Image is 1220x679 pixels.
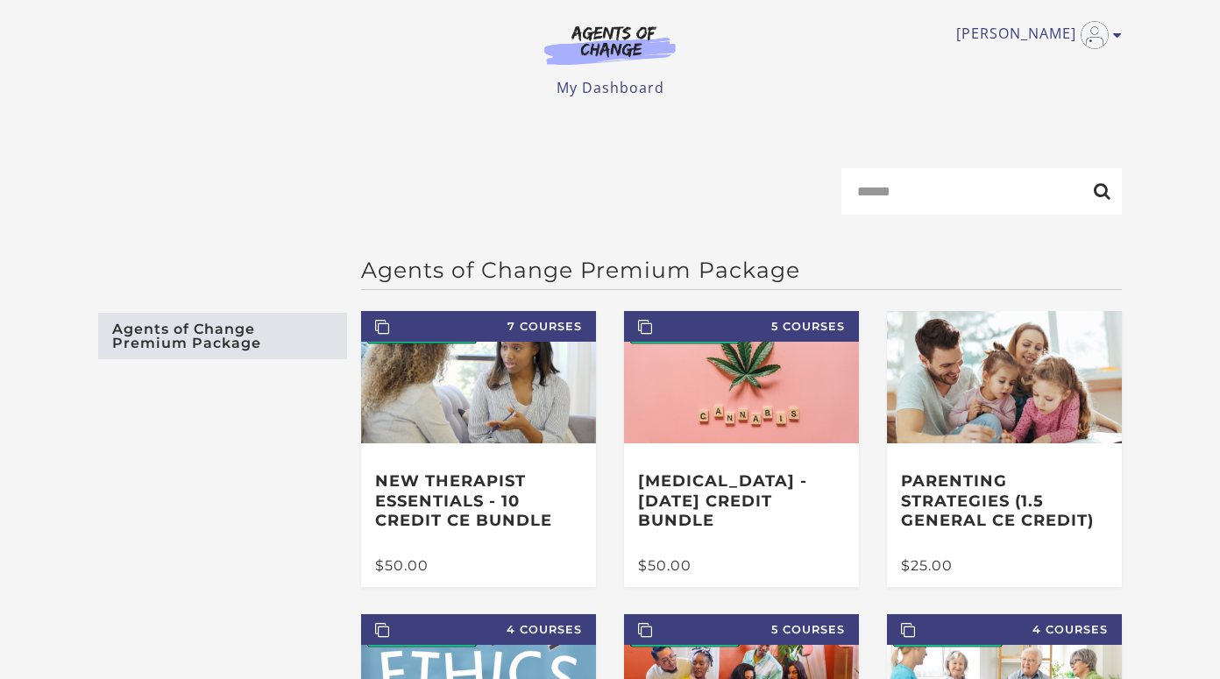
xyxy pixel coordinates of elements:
[361,257,1122,283] h2: Agents of Change Premium Package
[361,311,596,587] a: 7 Courses New Therapist Essentials - 10 Credit CE Bundle $50.00
[624,311,859,342] span: 5 Courses
[638,471,845,531] h3: [MEDICAL_DATA] - [DATE] Credit Bundle
[887,311,1122,587] a: Parenting Strategies (1.5 General CE Credit) $25.00
[557,78,664,97] a: My Dashboard
[901,471,1108,531] h3: Parenting Strategies (1.5 General CE Credit)
[526,25,694,65] img: Agents of Change Logo
[638,558,845,572] div: $50.00
[375,558,582,572] div: $50.00
[361,614,596,645] span: 4 Courses
[361,311,596,342] span: 7 Courses
[624,614,859,645] span: 5 Courses
[375,471,582,531] h3: New Therapist Essentials - 10 Credit CE Bundle
[956,21,1113,49] a: Toggle menu
[98,313,347,359] a: Agents of Change Premium Package
[624,311,859,587] a: 5 Courses [MEDICAL_DATA] - [DATE] Credit Bundle $50.00
[887,614,1122,645] span: 4 Courses
[901,558,1108,572] div: $25.00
